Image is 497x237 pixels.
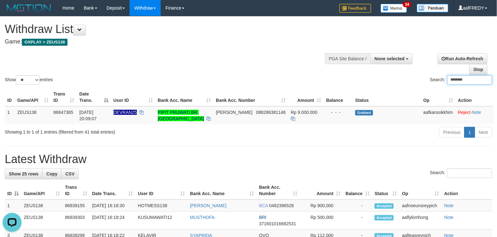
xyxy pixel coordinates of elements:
[438,53,487,64] a: Run Auto-Refresh
[375,56,405,61] span: None selected
[158,110,204,121] a: PIPIT PRUWATI BR. [GEOGRAPHIC_DATA]
[135,181,188,200] th: User ID: activate to sort column ascending
[113,110,137,115] span: Nama rekening ada tanda titik/strip, harap diedit
[90,212,135,230] td: [DATE] 16:18:24
[90,200,135,212] td: [DATE] 16:18:30
[343,181,372,200] th: Balance: activate to sort column ascending
[417,4,449,12] img: panduan.png
[269,203,294,208] span: Copy 0462396528 to clipboard
[400,181,442,200] th: Op: activate to sort column ascending
[300,181,343,200] th: Amount: activate to sort column ascending
[135,212,188,230] td: KUSUMAWATI12
[442,181,492,200] th: Action
[458,110,471,115] a: Reject
[54,110,73,115] span: 86847365
[5,88,15,106] th: ID
[190,215,215,220] a: MUSTHOFA
[77,88,111,106] th: Date Trans.: activate to sort column descending
[472,110,481,115] a: Note
[5,39,325,45] h4: Game:
[9,171,38,176] span: Show 25 rows
[355,110,373,115] span: Grabbed
[5,3,53,13] img: MOTION_logo.png
[22,39,68,46] span: OXPLAY > ZEUS138
[65,171,74,176] span: CSV
[15,88,51,106] th: Game/API: activate to sort column ascending
[62,181,89,200] th: Trans ID: activate to sort column ascending
[111,88,155,106] th: User ID: activate to sort column ascending
[444,203,454,208] a: Note
[5,126,202,135] div: Showing 1 to 1 of 1 entries (filtered from 41 total entries)
[403,2,411,7] span: 34
[447,168,492,178] input: Search:
[444,215,454,220] a: Note
[216,110,252,115] span: [PERSON_NAME]
[343,212,372,230] td: -
[21,200,62,212] td: ZEUS138
[5,200,21,212] td: 1
[475,127,492,138] a: Next
[421,106,455,124] td: aafkansokkhim
[353,88,421,106] th: Status
[372,181,400,200] th: Status: activate to sort column ascending
[325,53,371,64] div: PGA Site Balance /
[455,88,494,106] th: Action
[259,221,296,226] span: Copy 371601016682531 to clipboard
[400,212,442,230] td: aaflykimhong
[381,4,407,13] img: Button%20Memo.svg
[5,23,325,36] h1: Withdraw List
[5,168,42,179] a: Show 25 rows
[326,109,350,115] div: - - -
[400,200,442,212] td: aafnoeunsreypich
[300,200,343,212] td: Rp 900,000
[188,181,257,200] th: Bank Acc. Name: activate to sort column ascending
[469,64,487,75] a: Stop
[439,127,465,138] a: Previous
[288,88,324,106] th: Amount: activate to sort column ascending
[61,168,79,179] a: CSV
[343,200,372,212] td: -
[51,88,77,106] th: Trans ID: activate to sort column ascending
[256,110,286,115] span: Copy 088286381146 to clipboard
[430,168,492,178] label: Search:
[5,181,21,200] th: ID: activate to sort column descending
[90,181,135,200] th: Date Trans.: activate to sort column ascending
[62,200,89,212] td: 86839155
[300,212,343,230] td: Rp 500,000
[5,153,492,166] h1: Latest Withdraw
[447,75,492,85] input: Search:
[455,106,494,124] td: ·
[213,88,288,106] th: Bank Acc. Number: activate to sort column ascending
[16,75,40,85] select: Showentries
[42,168,61,179] a: Copy
[190,203,227,208] a: [PERSON_NAME]
[62,212,89,230] td: 86839303
[259,203,268,208] span: BCA
[135,200,188,212] td: HOTMESS138
[291,110,318,115] span: Rp 9.000.000
[375,203,394,209] span: Accepted
[21,212,62,230] td: ZEUS138
[339,4,371,13] img: Feedback.jpg
[46,171,57,176] span: Copy
[21,181,62,200] th: Game/API: activate to sort column ascending
[421,88,455,106] th: Op: activate to sort column ascending
[371,53,413,64] button: None selected
[430,75,492,85] label: Search:
[5,106,15,124] td: 1
[259,215,267,220] span: BRI
[257,181,300,200] th: Bank Acc. Number: activate to sort column ascending
[3,3,22,22] button: Open LiveChat chat widget
[464,127,475,138] a: 1
[79,110,97,121] span: [DATE] 20:09:07
[324,88,353,106] th: Balance
[155,88,214,106] th: Bank Acc. Name: activate to sort column ascending
[5,75,53,85] label: Show entries
[15,106,51,124] td: ZEUS138
[375,215,394,221] span: Accepted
